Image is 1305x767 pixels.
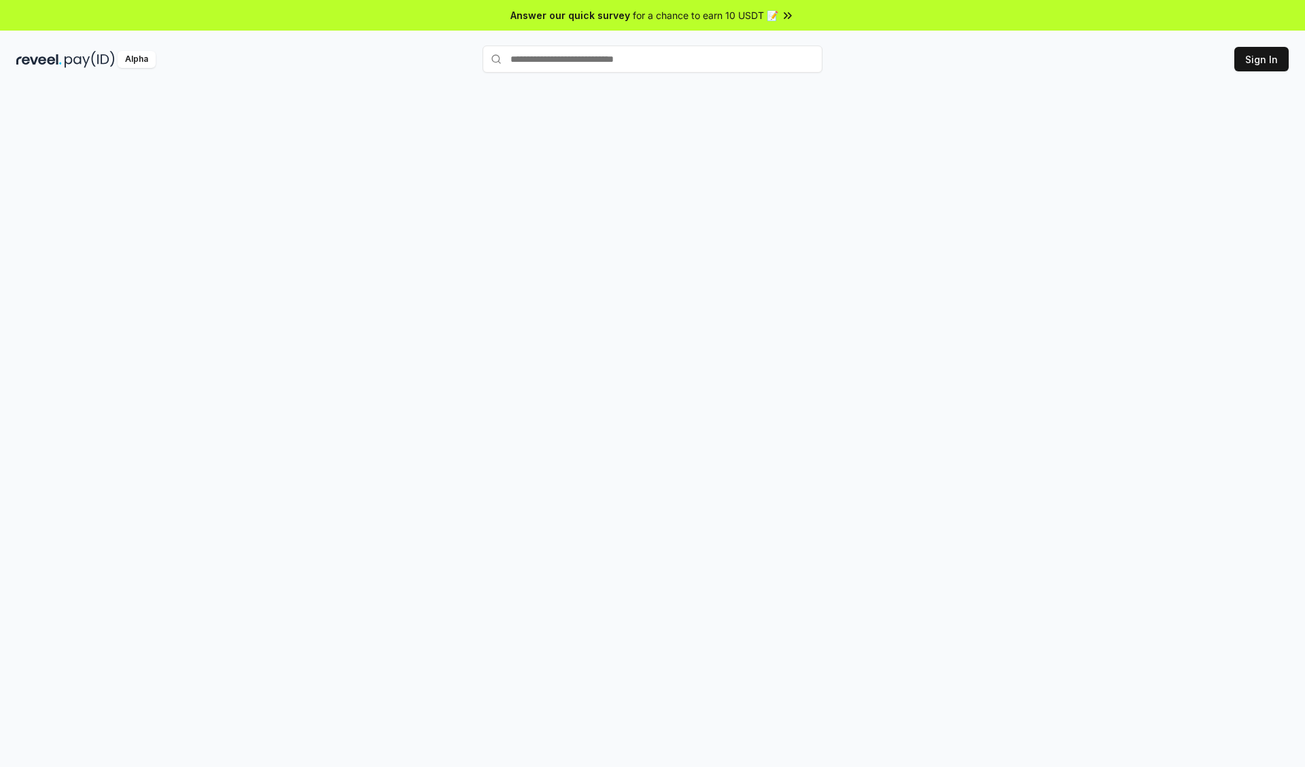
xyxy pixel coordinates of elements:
span: Answer our quick survey [510,8,630,22]
button: Sign In [1234,47,1289,71]
span: for a chance to earn 10 USDT 📝 [633,8,778,22]
img: reveel_dark [16,51,62,68]
img: pay_id [65,51,115,68]
div: Alpha [118,51,156,68]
